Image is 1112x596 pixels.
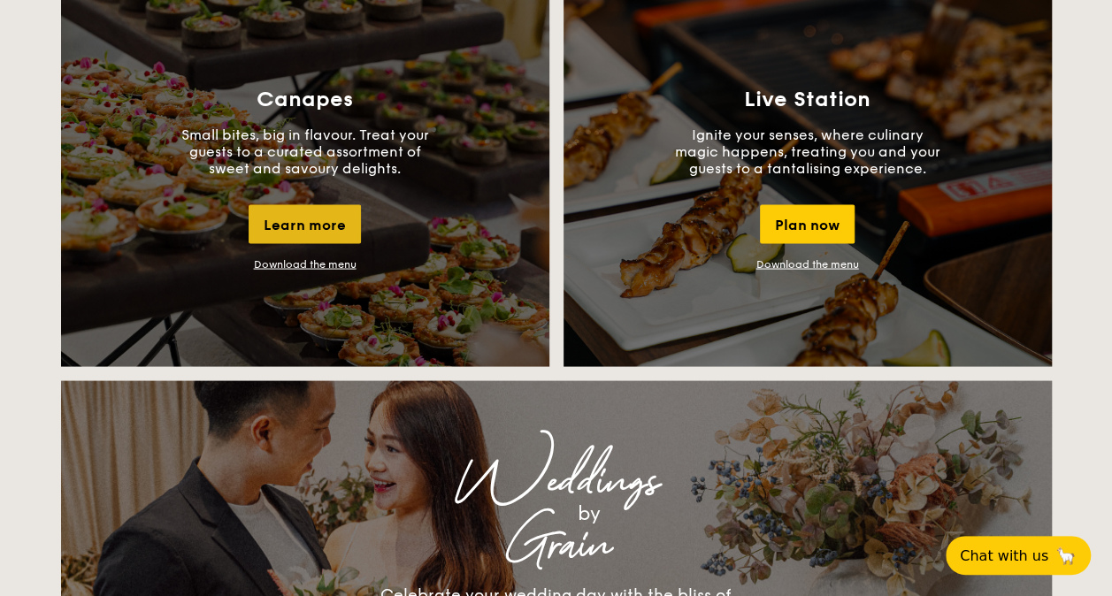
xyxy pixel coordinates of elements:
div: Learn more [249,204,361,243]
div: Grain [217,529,896,561]
button: Chat with us🦙 [946,536,1091,575]
span: 🦙 [1055,546,1077,566]
h3: Canapes [257,87,353,111]
div: Plan now [760,204,855,243]
a: Download the menu [756,257,859,270]
div: Weddings [217,465,896,497]
div: by [282,497,896,529]
p: Small bites, big in flavour. Treat your guests to a curated assortment of sweet and savoury delig... [173,126,438,176]
h3: Live Station [744,87,870,111]
a: Download the menu [254,257,357,270]
span: Chat with us [960,547,1048,564]
p: Ignite your senses, where culinary magic happens, treating you and your guests to a tantalising e... [675,126,940,176]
